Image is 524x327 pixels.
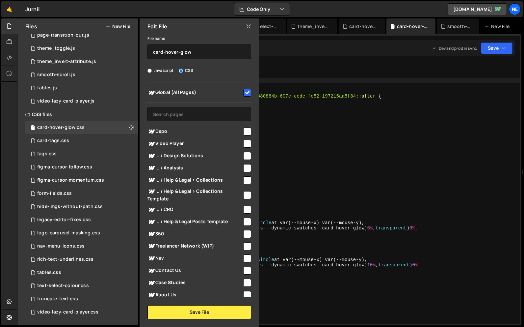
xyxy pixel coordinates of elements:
button: New File [106,24,130,29]
a: Ne [509,3,521,15]
div: page-transition-out.js [37,32,89,38]
span: ... / Help & Legal > Collections Template [147,188,242,202]
div: 16694/46743.css [25,161,138,174]
div: tables.js [37,85,57,91]
label: File name [147,35,165,42]
label: Javascript [147,67,174,74]
span: ... / CRO [147,206,242,214]
div: 16694/45728.css [25,292,138,306]
span: 360 [147,230,242,238]
div: theme_toggle.js [37,45,75,51]
span: ... / Help & Legal > Collections [147,176,242,184]
div: smooth-scroll.js [37,72,75,78]
button: Save [481,42,513,54]
div: 16694/45610.css [25,253,138,266]
div: text-select-colour.css [246,23,278,30]
span: Depo [147,128,242,135]
span: Freelancer Network (WIP) [147,242,242,250]
input: CSS [179,69,183,73]
span: Nav [147,254,242,262]
span: Contact Us [147,267,242,275]
div: 16694/46845.css [25,134,138,147]
input: Name [147,45,251,59]
span: About Us [147,291,242,299]
div: rich-text-underlines.css [37,256,93,262]
div: 16694/47250.js [25,81,138,95]
div: theme_invert-attribute.js [298,23,329,30]
div: nav-menu-icons.css [37,243,85,249]
div: 16694/45896.js [25,95,138,108]
div: 16694/45609.js [25,68,138,81]
div: video-lazy-card-player.css [37,309,98,315]
button: Save File [147,305,251,319]
div: text-select-colour.css [37,283,89,289]
div: theme_toggle.js [25,42,138,55]
div: smooth-scroll.js [447,23,471,30]
span: Video Player [147,140,242,148]
input: Javascript [147,69,152,73]
a: 🤙 [1,1,17,17]
span: ... / Analysis [147,164,242,172]
div: 16694/47252.css [25,174,138,187]
div: 16694/47812.css [25,279,138,292]
div: theme_invert-attribute.js [37,59,96,65]
button: Code Only [234,3,290,15]
div: hide-imgs-without-path.css [37,204,103,210]
div: New File [485,23,512,30]
div: 16694/45897.css [25,306,138,319]
div: 16694/47139.css [25,213,138,226]
div: CSS files [17,108,138,121]
div: 16694/47249.css [25,266,138,279]
div: card-hover-glow.js [349,23,377,30]
span: ... / Help & Legal Posts Template [147,218,242,226]
div: 16694/45748.css [25,187,138,200]
div: 16694/47814.js [25,29,138,42]
div: 16694/46846.css [25,200,138,213]
div: 16694/45746.css [25,147,138,161]
div: legacy-editor-fixes.css [37,217,91,223]
a: [DOMAIN_NAME] [448,3,507,15]
div: theme_invert-attribute.js [25,55,138,68]
div: truncate-text.css [37,296,78,302]
div: faqs.css [37,151,57,157]
span: Case Studies [147,279,242,287]
span: Global (All Pages) [147,89,242,97]
input: Search pages [147,107,251,121]
div: tables.css [37,270,61,276]
div: card-hover-glow.css [397,23,428,30]
div: 16694/46218.css [25,240,138,253]
h2: Files [25,23,37,30]
div: 16694/47633.css [25,121,138,134]
div: video-lazy-card-player.js [37,98,94,104]
span: ... / Design Solutions [147,152,242,160]
div: Jurnii [25,5,39,13]
div: figma-cursor-momentum.css [37,177,104,183]
label: CSS [179,67,193,74]
div: Dev and prod in sync [432,45,477,51]
div: logo-carousel-masking.css [37,230,100,236]
div: card-hover-glow.css [37,125,85,131]
div: figma-cursor-follow.css [37,164,92,170]
div: card-tags.css [37,138,69,144]
div: form-fields.css [37,191,72,196]
h2: Edit File [147,23,167,30]
div: 16694/45729.css [25,226,138,240]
